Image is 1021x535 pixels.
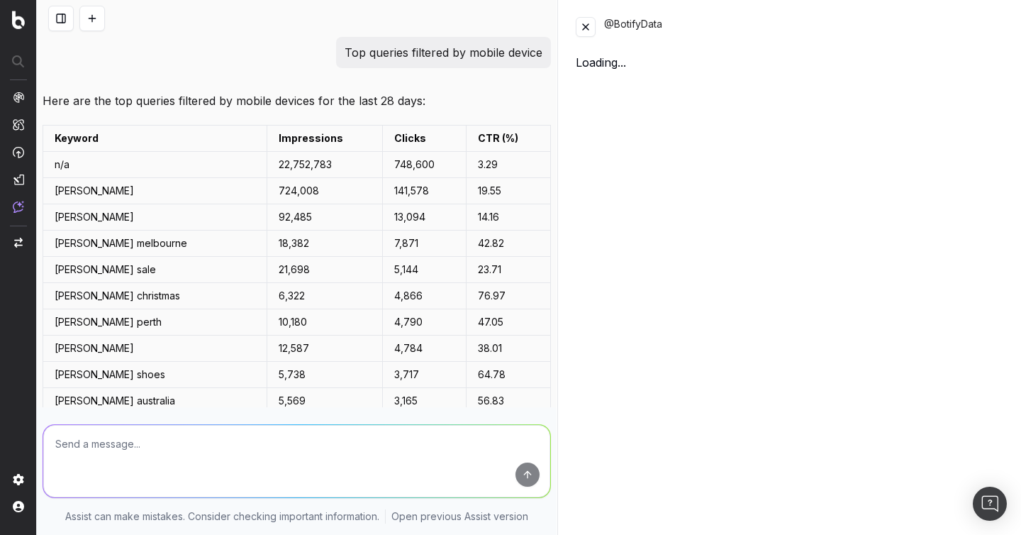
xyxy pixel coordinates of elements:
td: 12,587 [267,336,383,362]
td: 5,738 [267,362,383,388]
td: 22,752,783 [267,152,383,178]
td: 92,485 [267,204,383,231]
td: 56.83 [467,388,550,414]
td: [PERSON_NAME] australia [43,388,267,414]
div: Open Intercom Messenger [973,487,1007,521]
td: 5,569 [267,388,383,414]
img: Switch project [14,238,23,248]
p: Top queries filtered by mobile device [345,43,542,62]
td: 19.55 [467,178,550,204]
img: Intelligence [13,118,24,131]
td: Impressions [267,126,383,152]
td: n/a [43,152,267,178]
td: [PERSON_NAME] [43,204,267,231]
td: 748,600 [383,152,467,178]
td: 10,180 [267,309,383,336]
td: 64.78 [467,362,550,388]
td: 21,698 [267,257,383,283]
td: 3,717 [383,362,467,388]
td: 4,784 [383,336,467,362]
td: [PERSON_NAME] perth [43,309,267,336]
td: 3.29 [467,152,550,178]
td: 724,008 [267,178,383,204]
p: Assist can make mistakes. Consider checking important information. [65,509,379,524]
td: [PERSON_NAME] melbourne [43,231,267,257]
td: 5,144 [383,257,467,283]
td: 47.05 [467,309,550,336]
td: [PERSON_NAME] [43,336,267,362]
td: Clicks [383,126,467,152]
td: 141,578 [383,178,467,204]
img: Activation [13,146,24,158]
td: 6,322 [267,283,383,309]
p: Here are the top queries filtered by mobile devices for the last 28 days: [43,91,551,111]
img: Analytics [13,92,24,103]
td: 38.01 [467,336,550,362]
td: 42.82 [467,231,550,257]
img: Setting [13,474,24,485]
td: CTR (%) [467,126,550,152]
img: Studio [13,174,24,185]
td: 23.71 [467,257,550,283]
img: My account [13,501,24,512]
td: 13,094 [383,204,467,231]
a: Open previous Assist version [391,509,528,524]
div: @BotifyData [604,17,1004,37]
td: 7,871 [383,231,467,257]
td: [PERSON_NAME] sale [43,257,267,283]
img: Botify logo [12,11,25,29]
td: Keyword [43,126,267,152]
td: 3,165 [383,388,467,414]
td: [PERSON_NAME] christmas [43,283,267,309]
td: 18,382 [267,231,383,257]
td: 76.97 [467,283,550,309]
div: Loading... [576,54,1004,71]
td: 4,866 [383,283,467,309]
td: [PERSON_NAME] [43,178,267,204]
td: 4,790 [383,309,467,336]
td: 14.16 [467,204,550,231]
img: Assist [13,201,24,213]
td: [PERSON_NAME] shoes [43,362,267,388]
